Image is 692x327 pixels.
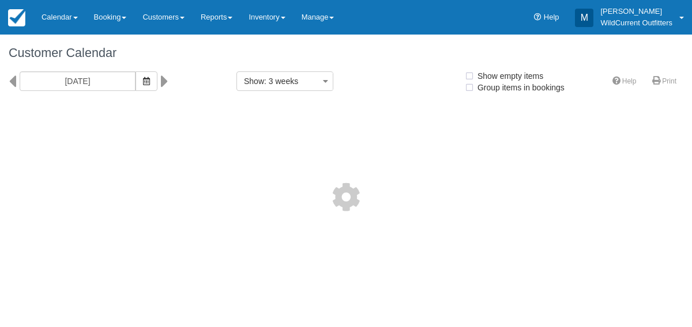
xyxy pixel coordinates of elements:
[605,73,644,90] a: Help
[464,79,572,96] label: Group items in bookings
[8,9,25,26] img: checkfront-main-nav-mini-logo.png
[645,73,683,90] a: Print
[264,77,298,86] span: : 3 weeks
[600,17,672,29] p: WildCurrent Outfitters
[244,77,264,86] span: Show
[236,71,333,91] button: Show: 3 weeks
[464,83,574,91] span: Group items in bookings
[575,9,593,27] div: M
[534,14,541,21] i: Help
[464,67,551,85] label: Show empty items
[9,46,683,60] h1: Customer Calendar
[600,6,672,17] p: [PERSON_NAME]
[544,13,559,21] span: Help
[464,71,552,79] span: Show empty items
